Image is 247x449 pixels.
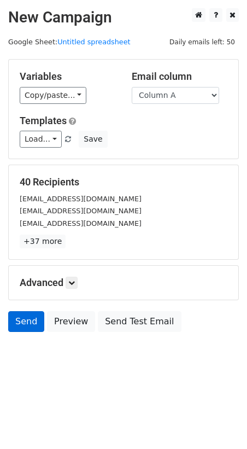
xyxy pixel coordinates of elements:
a: Load... [20,131,62,148]
a: +37 more [20,235,66,248]
h5: Variables [20,71,115,83]
a: Untitled spreadsheet [57,38,130,46]
a: Send [8,311,44,332]
a: Preview [47,311,95,332]
a: Send Test Email [98,311,181,332]
button: Save [79,131,107,148]
a: Daily emails left: 50 [166,38,239,46]
small: Google Sheet: [8,38,131,46]
span: Daily emails left: 50 [166,36,239,48]
iframe: Chat Widget [192,396,247,449]
a: Copy/paste... [20,87,86,104]
h5: Advanced [20,277,227,289]
h2: New Campaign [8,8,239,27]
small: [EMAIL_ADDRESS][DOMAIN_NAME] [20,207,142,215]
h5: 40 Recipients [20,176,227,188]
h5: Email column [132,71,227,83]
a: Templates [20,115,67,126]
small: [EMAIL_ADDRESS][DOMAIN_NAME] [20,219,142,228]
small: [EMAIL_ADDRESS][DOMAIN_NAME] [20,195,142,203]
